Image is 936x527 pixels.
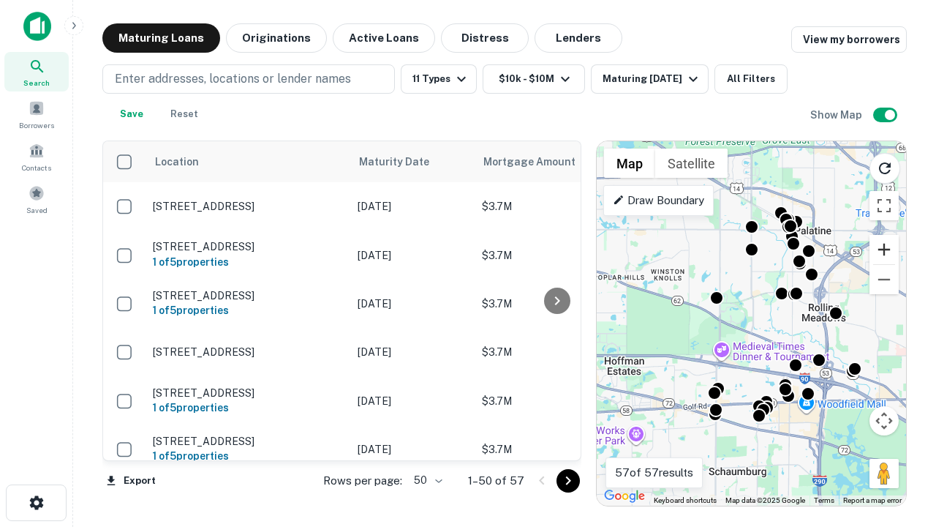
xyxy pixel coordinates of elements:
button: Show street map [604,149,655,178]
p: $3.7M [482,393,628,409]
p: [STREET_ADDRESS] [153,386,343,400]
p: [STREET_ADDRESS] [153,240,343,253]
span: Maturity Date [359,153,448,171]
span: Mortgage Amount [483,153,595,171]
p: 1–50 of 57 [468,472,524,490]
button: Keyboard shortcuts [654,496,717,506]
p: $3.7M [482,198,628,214]
button: Reload search area [869,153,900,184]
button: Zoom in [869,235,899,264]
p: $3.7M [482,296,628,312]
button: Maturing Loans [102,23,220,53]
p: $3.7M [482,441,628,457]
iframe: Chat Widget [863,410,936,480]
p: [DATE] [358,296,467,312]
a: Report a map error [843,496,902,504]
p: [DATE] [358,198,467,214]
button: Distress [441,23,529,53]
span: Search [23,77,50,89]
p: $3.7M [482,344,628,360]
span: Borrowers [19,119,54,131]
a: Contacts [4,137,69,176]
button: All Filters [714,64,788,94]
button: Maturing [DATE] [591,64,709,94]
h6: 1 of 5 properties [153,302,343,318]
button: 11 Types [401,64,477,94]
a: Borrowers [4,94,69,134]
p: Draw Boundary [613,192,704,209]
a: View my borrowers [791,26,907,53]
button: Go to next page [556,469,580,493]
h6: 1 of 5 properties [153,254,343,270]
p: [DATE] [358,441,467,457]
p: [DATE] [358,393,467,409]
button: Map camera controls [869,406,899,436]
th: Location [146,141,350,182]
button: Enter addresses, locations or lender names [102,64,395,94]
button: Toggle fullscreen view [869,191,899,220]
a: Open this area in Google Maps (opens a new window) [600,487,649,506]
button: Reset [161,100,208,129]
button: Zoom out [869,265,899,294]
a: Search [4,52,69,91]
p: [STREET_ADDRESS] [153,435,343,448]
button: Active Loans [333,23,435,53]
p: [STREET_ADDRESS] [153,200,343,213]
div: 0 0 [597,141,906,506]
a: Terms (opens in new tab) [814,496,834,504]
button: Save your search to get updates of matches that match your search criteria. [108,100,155,129]
p: [DATE] [358,247,467,263]
a: Saved [4,179,69,219]
h6: 1 of 5 properties [153,448,343,464]
p: [STREET_ADDRESS] [153,345,343,359]
div: 50 [408,470,445,491]
p: [STREET_ADDRESS] [153,289,343,302]
div: Maturing [DATE] [603,70,702,88]
img: Google [600,487,649,506]
p: 57 of 57 results [615,464,693,482]
th: Maturity Date [350,141,475,182]
button: Show satellite imagery [655,149,728,178]
p: Rows per page: [323,472,402,490]
span: Map data ©2025 Google [725,496,805,504]
th: Mortgage Amount [475,141,635,182]
button: Originations [226,23,327,53]
span: Location [154,153,199,171]
span: Saved [26,204,48,216]
button: Lenders [535,23,622,53]
button: Export [102,470,159,492]
span: Contacts [22,162,51,173]
button: $10k - $10M [483,64,585,94]
p: Enter addresses, locations or lender names [115,70,351,88]
p: [DATE] [358,344,467,360]
h6: Show Map [810,107,864,123]
p: $3.7M [482,247,628,263]
h6: 1 of 5 properties [153,400,343,416]
img: capitalize-icon.png [23,12,51,41]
